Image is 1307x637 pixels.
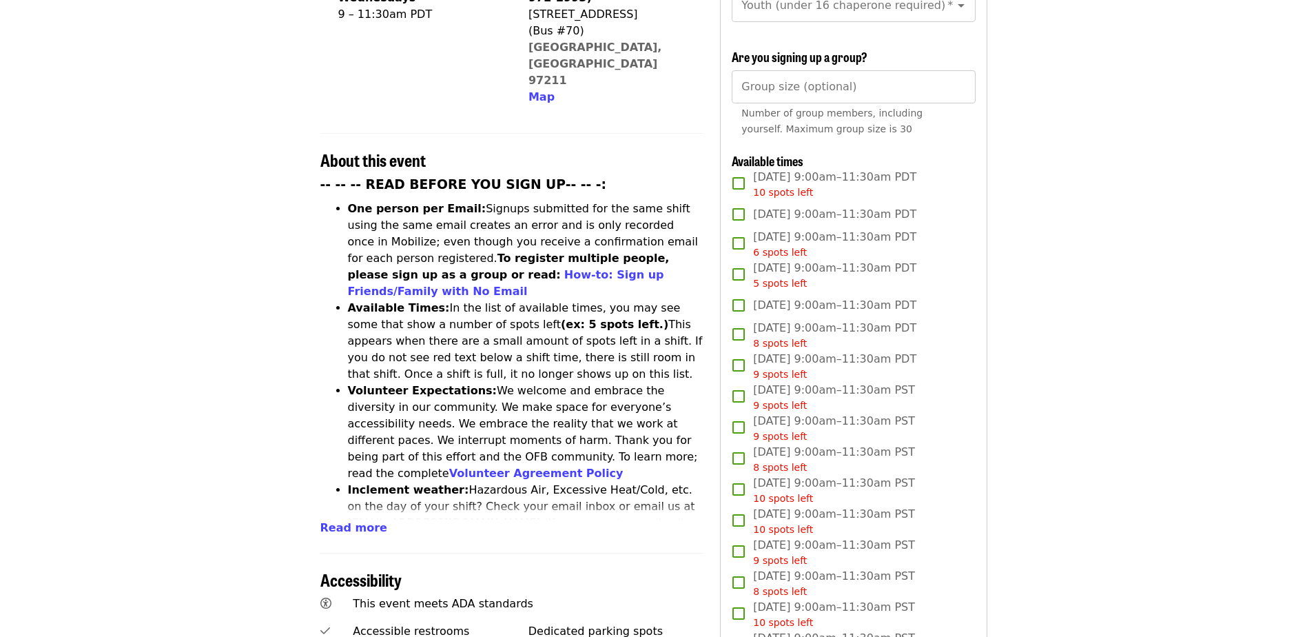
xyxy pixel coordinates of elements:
button: Map [528,89,555,105]
span: [DATE] 9:00am–11:30am PST [753,444,915,475]
span: 8 spots left [753,586,807,597]
span: About this event [320,148,426,172]
span: 6 spots left [753,247,807,258]
span: [DATE] 9:00am–11:30am PDT [753,351,916,382]
span: Are you signing up a group? [732,48,867,65]
span: [DATE] 9:00am–11:30am PST [753,599,915,630]
span: [DATE] 9:00am–11:30am PST [753,506,915,537]
a: [GEOGRAPHIC_DATA], [GEOGRAPHIC_DATA] 97211 [528,41,662,87]
span: [DATE] 9:00am–11:30am PDT [753,260,916,291]
a: How-to: Sign up Friends/Family with No Email [348,268,664,298]
span: 9 spots left [753,431,807,442]
span: This event meets ADA standards [353,597,533,610]
span: 5 spots left [753,278,807,289]
span: [DATE] 9:00am–11:30am PST [753,475,915,506]
div: (Bus #70) [528,23,692,39]
strong: Volunteer Expectations: [348,384,497,397]
span: Available times [732,152,803,170]
span: 10 spots left [753,524,813,535]
strong: Inclement weather: [348,483,469,496]
span: [DATE] 9:00am–11:30am PDT [753,297,916,314]
span: [DATE] 9:00am–11:30am PST [753,537,915,568]
span: 10 spots left [753,187,813,198]
div: 9 – 11:30am PDT [338,6,501,23]
span: 8 spots left [753,338,807,349]
i: universal-access icon [320,597,331,610]
span: 9 spots left [753,400,807,411]
strong: (ex: 5 spots left.) [561,318,668,331]
span: Map [528,90,555,103]
li: Signups submitted for the same shift using the same email creates an error and is only recorded o... [348,201,704,300]
span: 10 spots left [753,493,813,504]
li: We welcome and embrace the diversity in our community. We make space for everyone’s accessibility... [348,383,704,482]
span: [DATE] 9:00am–11:30am PDT [753,229,916,260]
span: Number of group members, including yourself. Maximum group size is 30 [741,108,923,134]
div: [STREET_ADDRESS] [528,6,692,23]
li: In the list of available times, you may see some that show a number of spots left This appears wh... [348,300,704,383]
span: 9 spots left [753,555,807,566]
li: Hazardous Air, Excessive Heat/Cold, etc. on the day of your shift? Check your email inbox or emai... [348,482,704,565]
span: [DATE] 9:00am–11:30am PDT [753,320,916,351]
span: 8 spots left [753,462,807,473]
span: [DATE] 9:00am–11:30am PST [753,382,915,413]
strong: One person per Email: [348,202,486,215]
span: Read more [320,521,387,534]
strong: Available Times: [348,301,450,314]
span: [DATE] 9:00am–11:30am PDT [753,206,916,223]
span: 9 spots left [753,369,807,380]
span: Accessibility [320,567,402,591]
a: Volunteer Agreement Policy [449,467,624,480]
span: [DATE] 9:00am–11:30am PST [753,568,915,599]
input: [object Object] [732,70,975,103]
span: 10 spots left [753,617,813,628]
button: Read more [320,520,387,536]
strong: To register multiple people, please sign up as a group or read: [348,252,670,281]
span: [DATE] 9:00am–11:30am PST [753,413,915,444]
span: [DATE] 9:00am–11:30am PDT [753,169,916,200]
strong: -- -- -- READ BEFORE YOU SIGN UP-- -- -: [320,177,607,192]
